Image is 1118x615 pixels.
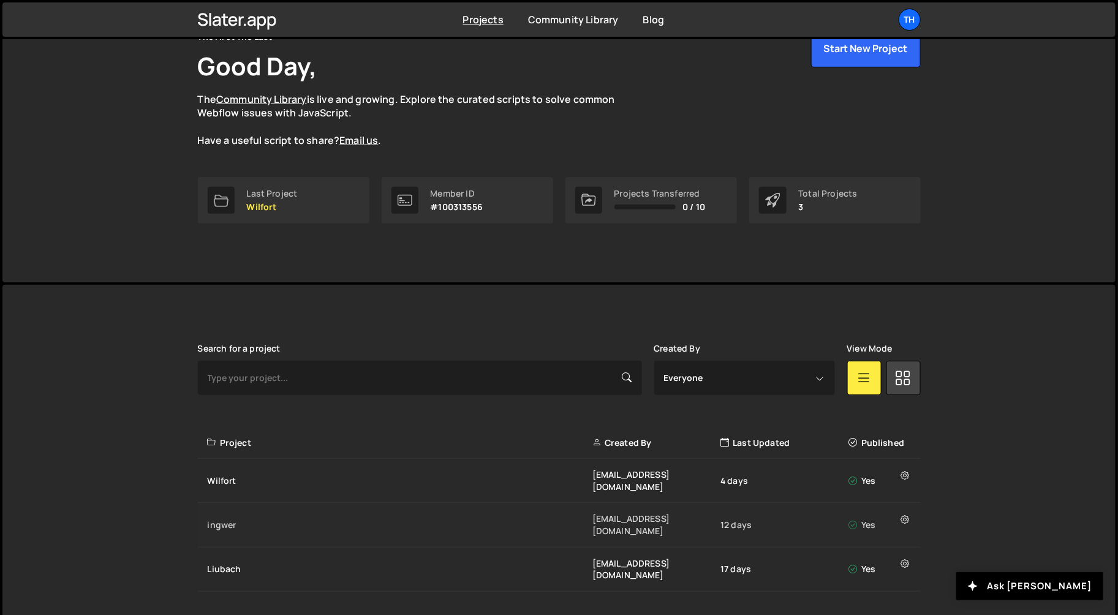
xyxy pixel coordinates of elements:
div: [EMAIL_ADDRESS][DOMAIN_NAME] [592,557,720,581]
h1: Good Day, [198,49,317,83]
a: Wilfort [EMAIL_ADDRESS][DOMAIN_NAME] 4 days Yes [198,459,921,503]
div: ingwer [208,519,592,531]
button: Ask [PERSON_NAME] [956,572,1103,600]
div: Member ID [431,189,483,198]
div: Project [208,437,592,449]
div: Last Project [247,189,298,198]
div: Total Projects [799,189,858,198]
a: ingwer [EMAIL_ADDRESS][DOMAIN_NAME] 12 days Yes [198,503,921,547]
a: Community Library [216,92,307,106]
a: Blog [643,13,665,26]
p: Wilfort [247,202,298,212]
div: Projects Transferred [614,189,706,198]
div: [EMAIL_ADDRESS][DOMAIN_NAME] [592,513,720,537]
input: Type your project... [198,361,642,395]
div: Yes [849,563,913,575]
a: Email us [339,134,378,147]
span: 0 / 10 [683,202,706,212]
a: Liubach [EMAIL_ADDRESS][DOMAIN_NAME] 17 days Yes [198,548,921,592]
a: Last Project Wilfort [198,177,369,224]
div: Liubach [208,563,592,575]
div: 4 days [720,475,848,487]
div: Yes [849,475,913,487]
a: Community Library [528,13,619,26]
div: [EMAIL_ADDRESS][DOMAIN_NAME] [592,469,720,492]
div: Wilfort [208,475,592,487]
div: Published [849,437,913,449]
div: 17 days [720,563,848,575]
p: The is live and growing. Explore the curated scripts to solve common Webflow issues with JavaScri... [198,92,639,148]
a: Th [899,9,921,31]
p: #100313556 [431,202,483,212]
button: Start New Project [811,29,921,67]
label: Search for a project [198,344,281,353]
div: 12 days [720,519,848,531]
div: Last Updated [720,437,848,449]
div: Yes [849,519,913,531]
div: Created By [592,437,720,449]
a: Projects [463,13,504,26]
p: 3 [799,202,858,212]
label: View Mode [847,344,893,353]
label: Created By [654,344,701,353]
